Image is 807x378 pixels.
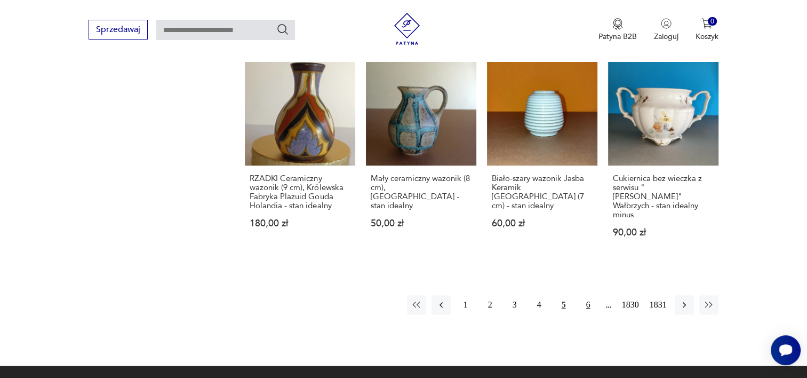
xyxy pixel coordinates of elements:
button: Patyna B2B [598,18,637,42]
p: 60,00 zł [492,219,593,228]
button: 6 [579,295,598,314]
iframe: Smartsupp widget button [771,335,801,365]
h3: RZADKI Ceramiczny wazonik (9 cm), Królewska Fabryka Plazuid Gouda Holandia - stan idealny [250,174,350,210]
img: Ikonka użytkownika [661,18,672,29]
p: Patyna B2B [598,31,637,42]
p: Koszyk [696,31,718,42]
a: RZADKI Ceramiczny wazonik (9 cm), Królewska Fabryka Plazuid Gouda Holandia - stan idealnyRZADKI C... [245,55,355,258]
a: Ikona medaluPatyna B2B [598,18,637,42]
div: 0 [708,17,717,26]
h3: Biało-szary wazonik Jasba Keramik [GEOGRAPHIC_DATA] (7 cm) - stan idealny [492,174,593,210]
button: 3 [505,295,524,314]
a: Sprzedawaj [89,27,148,34]
button: 1 [456,295,475,314]
button: 1831 [647,295,669,314]
button: 4 [530,295,549,314]
h3: Cukiernica bez wieczka z serwisu "[PERSON_NAME]" Wałbrzych - stan idealny minus [613,174,714,219]
h3: Mały ceramiczny wazonik (8 cm), [GEOGRAPHIC_DATA] - stan idealny [371,174,472,210]
button: 1830 [619,295,642,314]
button: 0Koszyk [696,18,718,42]
p: Zaloguj [654,31,678,42]
button: Sprzedawaj [89,20,148,40]
button: Zaloguj [654,18,678,42]
a: Cukiernica bez wieczka z serwisu "Maria Teresa" Wałbrzych - stan idealny minusCukiernica bez wiec... [608,55,718,258]
p: 180,00 zł [250,219,350,228]
button: 5 [554,295,573,314]
p: 90,00 zł [613,228,714,237]
p: 50,00 zł [371,219,472,228]
img: Ikona medalu [612,18,623,30]
img: Ikona koszyka [701,18,712,29]
img: Patyna - sklep z meblami i dekoracjami vintage [391,13,423,45]
button: Szukaj [276,23,289,36]
a: Biało-szary wazonik Jasba Keramik Germany (7 cm) - stan idealnyBiało-szary wazonik Jasba Keramik ... [487,55,597,258]
a: Mały ceramiczny wazonik (8 cm), Germany - stan idealnyMały ceramiczny wazonik (8 cm), [GEOGRAPHIC... [366,55,476,258]
button: 2 [481,295,500,314]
